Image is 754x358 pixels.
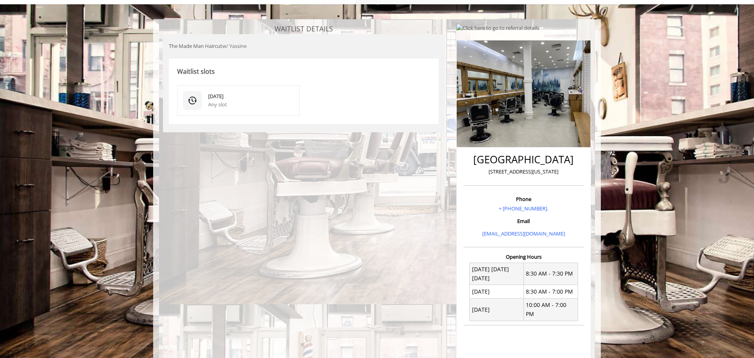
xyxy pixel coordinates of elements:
div: Any slot [208,100,294,109]
h3: Phone [465,196,582,202]
span: The Made Man Haircut [169,42,222,49]
img: Click here to go to referral details [456,24,539,32]
div: WAITLIST DETAILS [275,23,333,34]
div: [DATE] [208,92,294,100]
td: [DATE] [DATE] [DATE] [470,263,524,285]
img: waitlist slot image [188,96,197,105]
td: 8:30 AM - 7:00 PM [523,285,578,298]
td: [DATE] [470,298,524,321]
td: 8:30 AM - 7:30 PM [523,263,578,285]
h3: Email [465,218,582,224]
td: 10:00 AM - 7:00 PM [523,298,578,321]
span: w/ Yassine [222,42,247,49]
div: Waitlist slots [169,58,439,77]
td: [DATE] [470,285,524,298]
a: [EMAIL_ADDRESS][DOMAIN_NAME] [482,230,565,237]
h3: Opening Hours [463,254,584,259]
a: + [PHONE_NUMBER]. [499,205,548,212]
h2: [GEOGRAPHIC_DATA] [465,154,582,165]
p: [STREET_ADDRESS][US_STATE] [465,168,582,176]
